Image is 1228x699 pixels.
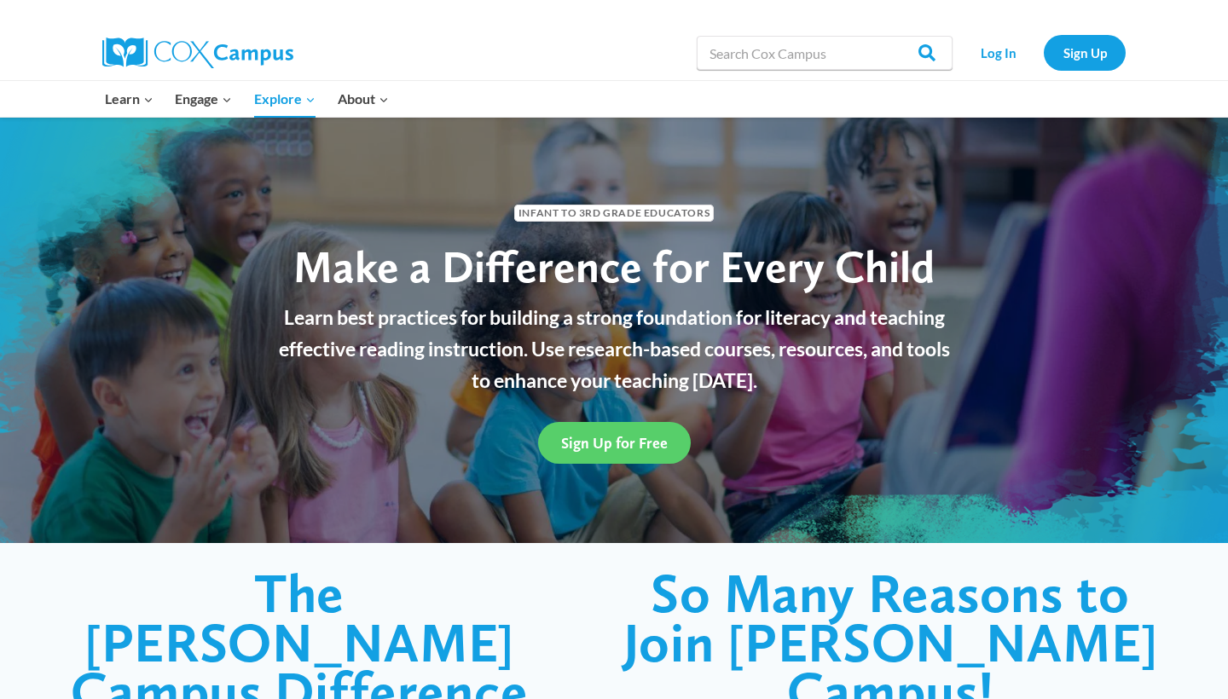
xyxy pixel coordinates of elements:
[697,36,953,70] input: Search Cox Campus
[175,88,232,110] span: Engage
[514,205,714,221] span: Infant to 3rd Grade Educators
[254,88,316,110] span: Explore
[269,302,959,396] p: Learn best practices for building a strong foundation for literacy and teaching effective reading...
[102,38,293,68] img: Cox Campus
[538,422,691,464] a: Sign Up for Free
[561,434,668,452] span: Sign Up for Free
[293,240,935,293] span: Make a Difference for Every Child
[961,35,1126,70] nav: Secondary Navigation
[1044,35,1126,70] a: Sign Up
[94,81,399,117] nav: Primary Navigation
[105,88,153,110] span: Learn
[338,88,389,110] span: About
[961,35,1035,70] a: Log In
